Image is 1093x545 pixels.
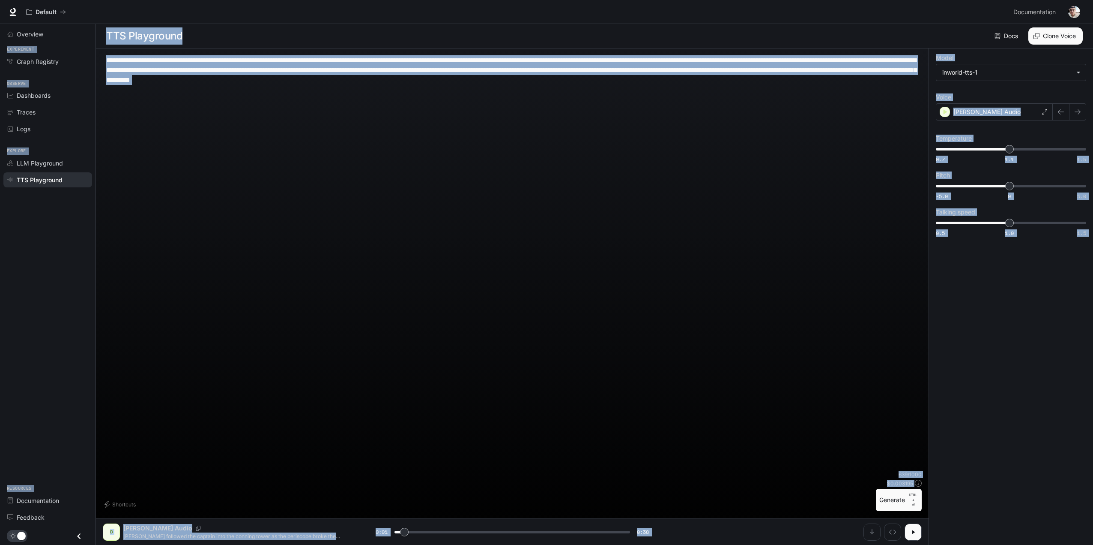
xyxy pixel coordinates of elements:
[1028,27,1083,45] button: Clone Voice
[3,88,92,103] a: Dashboards
[17,124,30,133] span: Logs
[936,135,972,142] p: Temperature
[123,533,355,540] p: [PERSON_NAME] followed the captain into the conning tower as the periscope broke the surface in c...
[1077,229,1086,237] span: 1.5
[3,510,92,525] a: Feedback
[17,513,45,522] span: Feedback
[993,27,1021,45] a: Docs
[376,528,388,536] span: 0:01
[1010,3,1062,21] a: Documentation
[863,524,881,541] button: Download audio
[936,193,948,200] span: -5.0
[3,172,92,187] a: TTS Playground
[3,27,92,42] a: Overview
[1077,156,1086,163] span: 1.5
[106,27,182,45] h1: TTS Playground
[936,209,975,215] p: Talking speed
[3,54,92,69] a: Graph Registry
[17,496,59,505] span: Documentation
[908,492,918,508] p: ⏎
[1005,156,1014,163] span: 1.1
[936,229,945,237] span: 0.5
[899,471,922,478] p: 639 / 1000
[69,527,89,545] button: Close drawer
[103,497,139,511] button: Shortcuts
[884,524,901,541] button: Inspect
[1008,193,1011,200] span: 0
[887,480,913,487] p: $ 0.003195
[192,526,204,531] button: Copy Voice ID
[876,489,922,511] button: GenerateCTRL +⏎
[1077,193,1086,200] span: 5.0
[936,94,951,100] p: Voice
[953,108,1021,116] p: [PERSON_NAME] Audio
[942,68,1072,77] div: inworld-tts-1
[936,64,1086,81] div: inworld-tts-1
[3,121,92,136] a: Logs
[17,531,26,540] span: Dark mode toggle
[17,108,36,117] span: Traces
[3,105,92,120] a: Traces
[3,493,92,508] a: Documentation
[1066,3,1083,21] button: User avatar
[123,524,192,533] p: [PERSON_NAME] Audio
[17,175,63,184] span: TTS Playground
[17,91,51,100] span: Dashboards
[637,528,649,536] span: 0:38
[1013,7,1056,18] span: Documentation
[936,156,945,163] span: 0.7
[17,30,43,39] span: Overview
[36,9,57,16] p: Default
[3,156,92,171] a: LLM Playground
[936,172,950,178] p: Pitch
[105,525,118,539] div: D
[936,55,953,61] p: Model
[1005,229,1014,237] span: 1.0
[17,57,59,66] span: Graph Registry
[908,492,918,503] p: CTRL +
[22,3,70,21] button: All workspaces
[1068,6,1080,18] img: User avatar
[17,159,63,168] span: LLM Playground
